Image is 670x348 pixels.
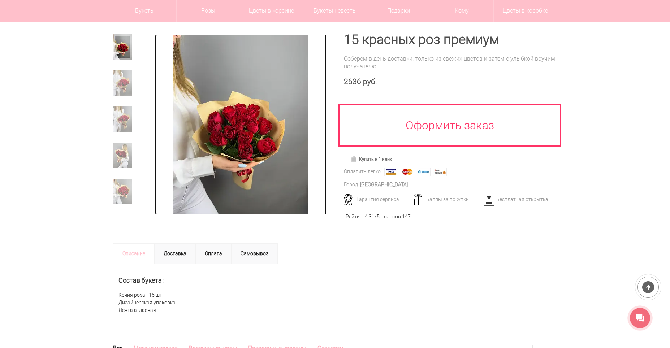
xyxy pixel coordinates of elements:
[401,168,414,176] img: MasterCard
[338,104,562,147] a: Оформить заказ
[433,168,447,176] img: Яндекс Деньги
[346,213,412,221] div: Рейтинг /5, голосов: .
[231,243,278,264] a: Самовывоз
[481,196,552,203] div: Бесплатная открытка
[344,181,359,188] div: Город:
[360,181,408,188] div: [GEOGRAPHIC_DATA]
[344,77,557,86] div: 2636 руб.
[347,154,395,164] a: Купить в 1 клик
[365,214,375,219] span: 4.31
[173,34,308,215] img: 15 красных роз премиум
[417,168,431,176] img: Webmoney
[344,168,382,175] div: Оплатить легко:
[351,156,359,162] img: Купить в 1 клик
[113,264,557,319] div: Кения роза - 15 шт Дизайнерская упаковка Лента атласная
[341,196,412,203] div: Гарантия сервиса
[344,33,557,46] h1: 15 красных роз премиум
[155,34,327,215] a: Увеличить
[384,168,398,176] img: Visa
[411,196,482,203] div: Баллы за покупки
[195,243,232,264] a: Оплата
[113,243,155,264] a: Описание
[154,243,196,264] a: Доставка
[344,55,557,70] div: Соберем в день доставки, только из свежих цветов и затем с улыбкой вручим получателю.
[402,214,411,219] span: 147
[118,277,552,284] h2: Состав букета :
